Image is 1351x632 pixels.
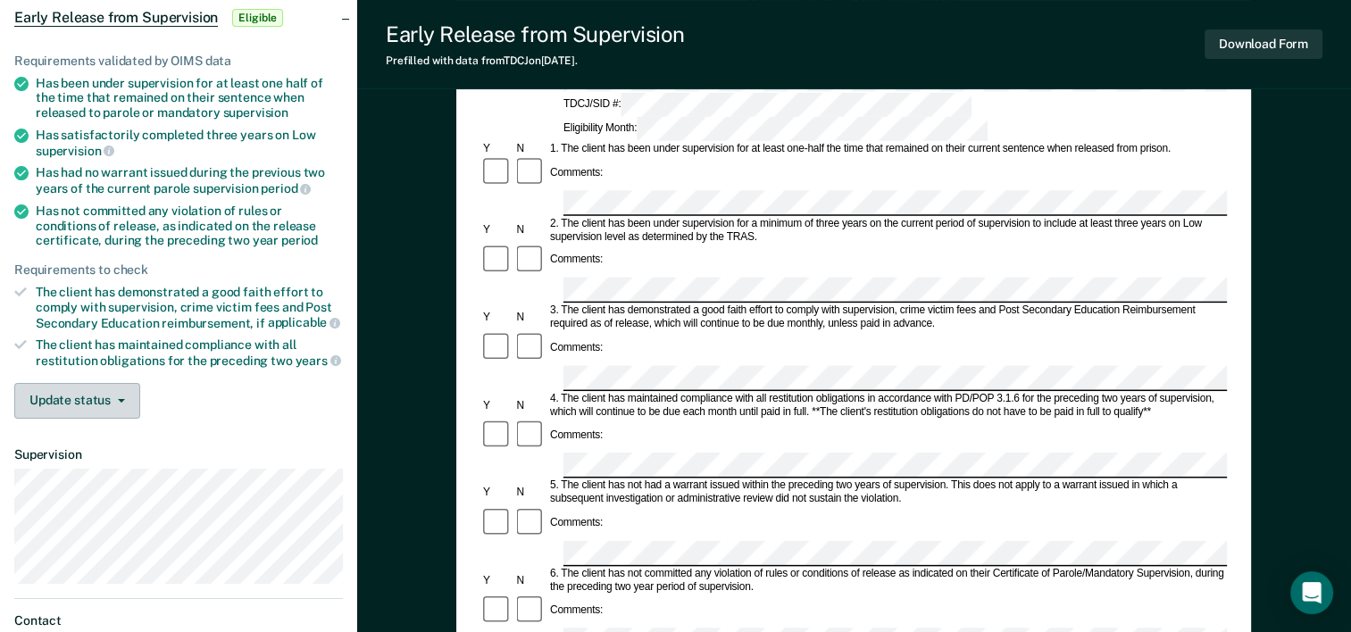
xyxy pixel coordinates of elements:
[547,143,1227,156] div: 1. The client has been under supervision for at least one-half the time that remained on their cu...
[14,447,343,462] dt: Supervision
[14,9,218,27] span: Early Release from Supervision
[547,479,1227,506] div: 5. The client has not had a warrant issued within the preceding two years of supervision. This do...
[547,567,1227,594] div: 6. The client has not committed any violation of rules or conditions of release as indicated on t...
[480,223,513,237] div: Y
[547,341,605,354] div: Comments:
[561,94,974,118] div: TDCJ/SID #:
[547,304,1227,331] div: 3. The client has demonstrated a good faith effort to comply with supervision, crime victim fees ...
[514,311,547,324] div: N
[547,166,605,179] div: Comments:
[1290,571,1333,614] div: Open Intercom Messenger
[36,285,343,330] div: The client has demonstrated a good faith effort to comply with supervision, crime victim fees and...
[480,143,513,156] div: Y
[480,574,513,587] div: Y
[480,399,513,412] div: Y
[480,486,513,500] div: Y
[14,383,140,419] button: Update status
[261,181,311,195] span: period
[386,54,685,67] div: Prefilled with data from TDCJ on [DATE] .
[514,486,547,500] div: N
[514,399,547,412] div: N
[547,517,605,530] div: Comments:
[296,353,341,368] span: years
[36,165,343,195] div: Has had no warrant issued during the previous two years of the current parole supervision
[547,392,1227,419] div: 4. The client has maintained compliance with all restitution obligations in accordance with PD/PO...
[14,262,343,278] div: Requirements to check
[223,105,288,120] span: supervision
[36,204,343,248] div: Has not committed any violation of rules or conditions of release, as indicated on the release ce...
[547,217,1227,244] div: 2. The client has been under supervision for a minimum of three years on the current period of su...
[547,429,605,443] div: Comments:
[514,574,547,587] div: N
[268,315,340,329] span: applicable
[514,223,547,237] div: N
[232,9,283,27] span: Eligible
[1205,29,1322,59] button: Download Form
[480,311,513,324] div: Y
[281,233,318,247] span: period
[14,54,343,69] div: Requirements validated by OIMS data
[547,254,605,267] div: Comments:
[386,21,685,47] div: Early Release from Supervision
[36,128,343,158] div: Has satisfactorily completed three years on Low
[514,143,547,156] div: N
[561,117,990,141] div: Eligibility Month:
[36,144,114,158] span: supervision
[14,613,343,628] dt: Contact
[36,76,343,121] div: Has been under supervision for at least one half of the time that remained on their sentence when...
[36,337,343,368] div: The client has maintained compliance with all restitution obligations for the preceding two
[547,604,605,618] div: Comments:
